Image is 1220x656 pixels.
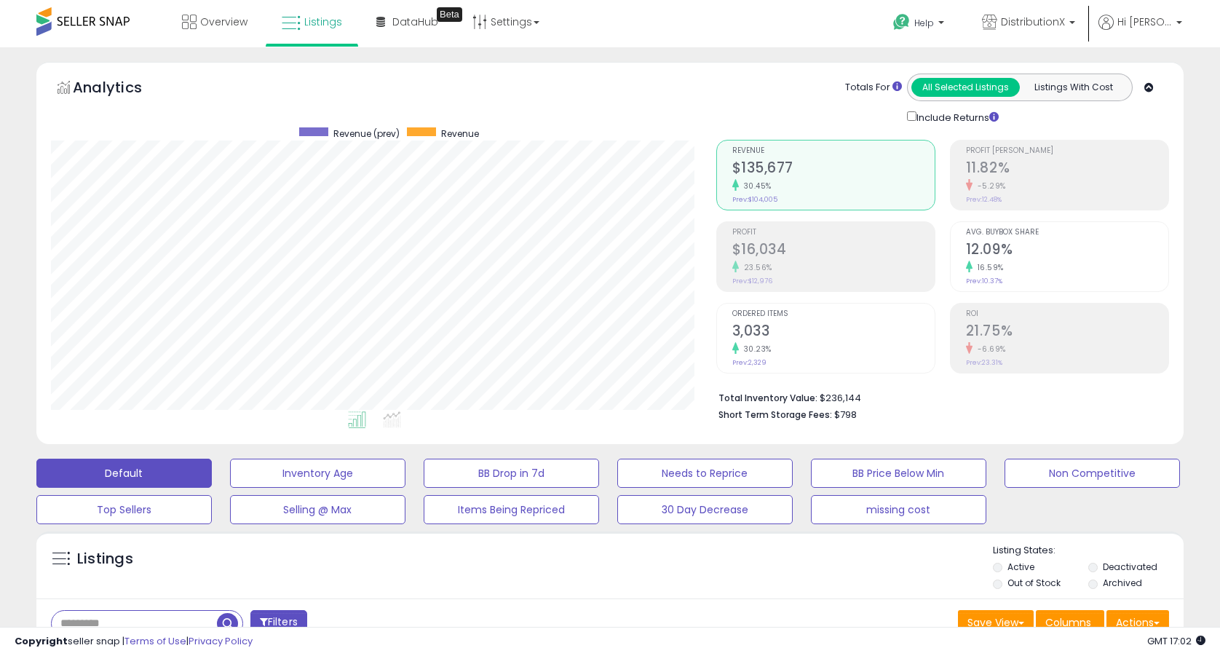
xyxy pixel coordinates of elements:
span: Revenue [732,147,935,155]
button: Selling @ Max [230,495,405,524]
button: Needs to Reprice [617,459,793,488]
h2: $16,034 [732,241,935,261]
button: BB Drop in 7d [424,459,599,488]
small: Prev: $12,976 [732,277,772,285]
a: Hi [PERSON_NAME] [1098,15,1182,47]
a: Privacy Policy [189,634,253,648]
button: Default [36,459,212,488]
h2: 11.82% [966,159,1168,179]
span: Ordered Items [732,310,935,318]
small: Prev: 12.48% [966,195,1002,204]
label: Archived [1103,577,1142,589]
h5: Analytics [73,77,170,101]
small: -5.29% [973,181,1006,191]
span: DataHub [392,15,438,29]
button: Save View [958,610,1034,635]
div: seller snap | | [15,635,253,649]
span: ROI [966,310,1168,318]
small: Prev: $104,005 [732,195,777,204]
button: Listings With Cost [1019,78,1128,97]
li: $236,144 [718,388,1159,406]
p: Listing States: [993,544,1184,558]
div: Include Returns [896,108,1016,125]
span: Revenue [441,127,479,140]
h2: $135,677 [732,159,935,179]
label: Deactivated [1103,561,1157,573]
button: 30 Day Decrease [617,495,793,524]
small: Prev: 2,329 [732,358,767,367]
button: Actions [1106,610,1169,635]
span: Overview [200,15,247,29]
span: Help [914,17,934,29]
span: $798 [834,408,857,422]
span: 2025-10-13 17:02 GMT [1147,634,1205,648]
h2: 3,033 [732,323,935,342]
small: -6.69% [973,344,1006,355]
small: Prev: 23.31% [966,358,1002,367]
h5: Listings [77,549,133,569]
b: Short Term Storage Fees: [718,408,832,421]
strong: Copyright [15,634,68,648]
small: Prev: 10.37% [966,277,1002,285]
span: Profit [732,229,935,237]
small: 30.45% [739,181,772,191]
span: DistributionX [1001,15,1065,29]
small: 30.23% [739,344,772,355]
b: Total Inventory Value: [718,392,817,404]
a: Terms of Use [124,634,186,648]
button: Columns [1036,610,1104,635]
a: Help [882,2,959,47]
button: Inventory Age [230,459,405,488]
button: Filters [250,610,307,636]
span: Listings [304,15,342,29]
button: Non Competitive [1005,459,1180,488]
label: Active [1007,561,1034,573]
div: Tooltip anchor [437,7,462,22]
span: Hi [PERSON_NAME] [1117,15,1172,29]
button: Items Being Repriced [424,495,599,524]
button: Top Sellers [36,495,212,524]
button: All Selected Listings [911,78,1020,97]
label: Out of Stock [1007,577,1061,589]
span: Revenue (prev) [333,127,400,140]
small: 16.59% [973,262,1004,273]
button: missing cost [811,495,986,524]
div: Totals For [845,81,902,95]
i: Get Help [892,13,911,31]
button: BB Price Below Min [811,459,986,488]
span: Profit [PERSON_NAME] [966,147,1168,155]
h2: 21.75% [966,323,1168,342]
h2: 12.09% [966,241,1168,261]
span: Avg. Buybox Share [966,229,1168,237]
small: 23.56% [739,262,772,273]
